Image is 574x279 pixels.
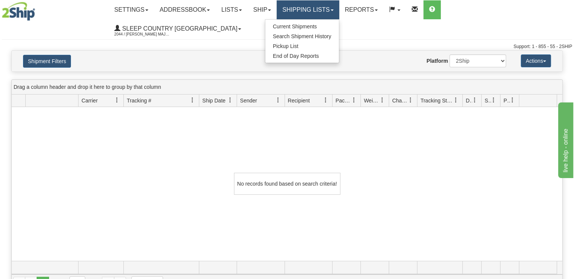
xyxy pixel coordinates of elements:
span: Search Shipment History [273,33,331,39]
span: Carrier [82,97,98,104]
a: Addressbook [154,0,216,19]
a: Pickup List [265,41,339,51]
span: Pickup List [273,43,299,49]
iframe: chat widget [557,101,573,178]
span: Delivery Status [466,97,472,104]
span: Shipment Issues [485,97,491,104]
span: Weight [364,97,380,104]
a: Pickup Status filter column settings [506,94,519,107]
span: Tracking Status [420,97,453,104]
a: Packages filter column settings [348,94,360,107]
div: live help - online [6,5,70,14]
a: Sleep Country [GEOGRAPHIC_DATA] 2044 / [PERSON_NAME] Major [PERSON_NAME] [109,19,247,38]
button: Actions [521,54,551,67]
img: logo2044.jpg [2,2,35,21]
a: Tracking # filter column settings [186,94,199,107]
span: Tracking # [127,97,151,104]
a: Weight filter column settings [376,94,389,107]
a: Ship Date filter column settings [224,94,237,107]
button: Shipment Filters [23,55,71,68]
span: Current Shipments [273,23,317,29]
div: grid grouping header [12,80,562,95]
div: No records found based on search criteria! [234,173,340,195]
a: Delivery Status filter column settings [468,94,481,107]
a: Reports [339,0,383,19]
a: Recipient filter column settings [319,94,332,107]
a: Carrier filter column settings [111,94,123,107]
span: Sleep Country [GEOGRAPHIC_DATA] [120,25,237,32]
span: 2044 / [PERSON_NAME] Major [PERSON_NAME] [114,31,171,38]
span: Sender [240,97,257,104]
span: Recipient [288,97,310,104]
a: End of Day Reports [265,51,339,61]
span: Charge [392,97,408,104]
a: Lists [215,0,247,19]
label: Platform [426,57,448,65]
span: Ship Date [202,97,225,104]
a: Current Shipments [265,22,339,31]
div: Support: 1 - 855 - 55 - 2SHIP [2,43,572,50]
a: Settings [109,0,154,19]
a: Shipping lists [277,0,339,19]
span: Pickup Status [503,97,510,104]
span: End of Day Reports [273,53,319,59]
a: Search Shipment History [265,31,339,41]
a: Shipment Issues filter column settings [487,94,500,107]
a: Charge filter column settings [404,94,417,107]
a: Sender filter column settings [272,94,285,107]
span: Packages [335,97,351,104]
a: Tracking Status filter column settings [449,94,462,107]
a: Ship [248,0,277,19]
